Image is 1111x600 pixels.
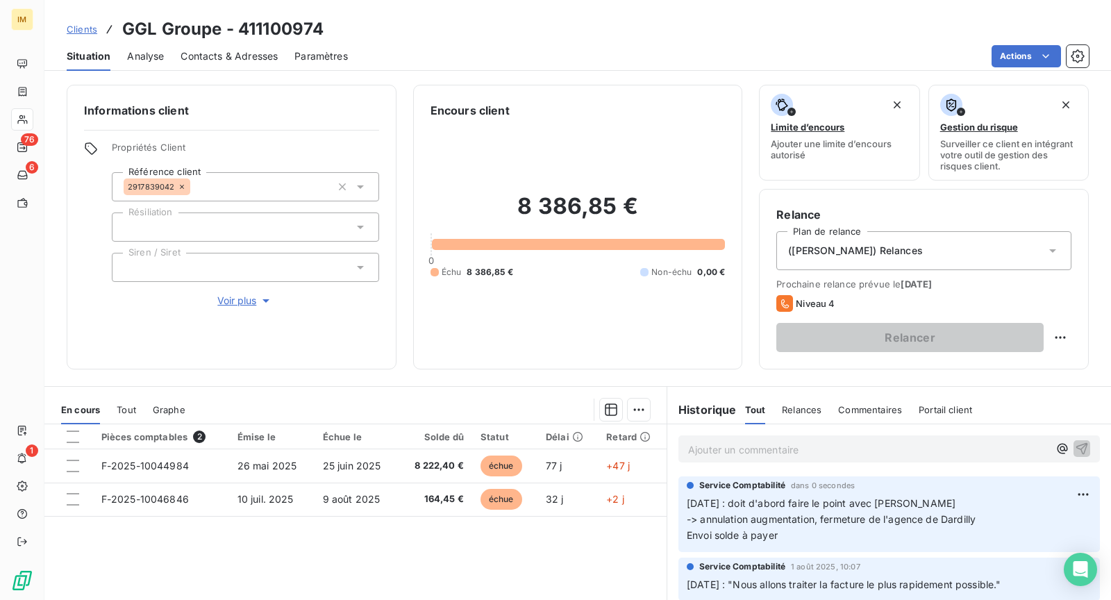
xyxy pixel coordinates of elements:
[606,493,624,505] span: +2 j
[11,8,33,31] div: IM
[697,266,725,278] span: 0,00 €
[776,206,1071,223] h6: Relance
[122,17,324,42] h3: GGL Groupe - 411100974
[101,493,189,505] span: F-2025-10046846
[467,266,513,278] span: 8 386,85 €
[124,261,135,274] input: Ajouter une valeur
[901,278,932,290] span: [DATE]
[442,266,462,278] span: Échu
[237,431,306,442] div: Émise le
[217,294,273,308] span: Voir plus
[431,192,726,234] h2: 8 386,85 €
[667,401,737,418] h6: Historique
[117,404,136,415] span: Tout
[428,255,434,266] span: 0
[546,431,590,442] div: Délai
[407,492,464,506] span: 164,45 €
[294,49,348,63] span: Paramètres
[84,102,379,119] h6: Informations client
[791,481,855,490] span: dans 0 secondes
[687,578,1001,590] span: [DATE] : "Nous allons traiter la facture le plus rapidement possible."
[127,49,164,63] span: Analyse
[323,431,390,442] div: Échue le
[699,560,785,573] span: Service Comptabilité
[838,404,902,415] span: Commentaires
[237,460,297,472] span: 26 mai 2025
[26,444,38,457] span: 1
[11,136,33,158] a: 76
[67,24,97,35] span: Clients
[1064,553,1097,586] div: Open Intercom Messenger
[323,460,381,472] span: 25 juin 2025
[940,138,1077,172] span: Surveiller ce client en intégrant votre outil de gestion des risques client.
[101,431,221,443] div: Pièces comptables
[128,183,175,191] span: 2917839042
[782,404,821,415] span: Relances
[181,49,278,63] span: Contacts & Adresses
[992,45,1061,67] button: Actions
[796,298,835,309] span: Niveau 4
[651,266,692,278] span: Non-échu
[919,404,972,415] span: Portail client
[153,404,185,415] span: Graphe
[67,22,97,36] a: Clients
[112,293,379,308] button: Voir plus
[699,479,785,492] span: Service Comptabilité
[546,460,562,472] span: 77 j
[481,489,522,510] span: échue
[481,431,529,442] div: Statut
[193,431,206,443] span: 2
[928,85,1089,181] button: Gestion du risqueSurveiller ce client en intégrant votre outil de gestion des risques client.
[546,493,564,505] span: 32 j
[407,431,464,442] div: Solde dû
[791,562,860,571] span: 1 août 2025, 10:07
[124,221,135,233] input: Ajouter une valeur
[21,133,38,146] span: 76
[431,102,510,119] h6: Encours client
[776,278,1071,290] span: Prochaine relance prévue le
[687,497,976,541] span: [DATE] : doit d'abord faire le point avec [PERSON_NAME] -> annulation augmentation, fermeture de ...
[237,493,294,505] span: 10 juil. 2025
[771,138,908,160] span: Ajouter une limite d’encours autorisé
[11,164,33,186] a: 6
[61,404,100,415] span: En cours
[190,181,201,193] input: Ajouter une valeur
[606,431,658,442] div: Retard
[112,142,379,161] span: Propriétés Client
[759,85,919,181] button: Limite d’encoursAjouter une limite d’encours autorisé
[788,244,923,258] span: ([PERSON_NAME]) Relances
[745,404,766,415] span: Tout
[26,161,38,174] span: 6
[101,460,189,472] span: F-2025-10044984
[606,460,630,472] span: +47 j
[771,122,844,133] span: Limite d’encours
[481,456,522,476] span: échue
[940,122,1018,133] span: Gestion du risque
[323,493,381,505] span: 9 août 2025
[407,459,464,473] span: 8 222,40 €
[11,569,33,592] img: Logo LeanPay
[776,323,1044,352] button: Relancer
[67,49,110,63] span: Situation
